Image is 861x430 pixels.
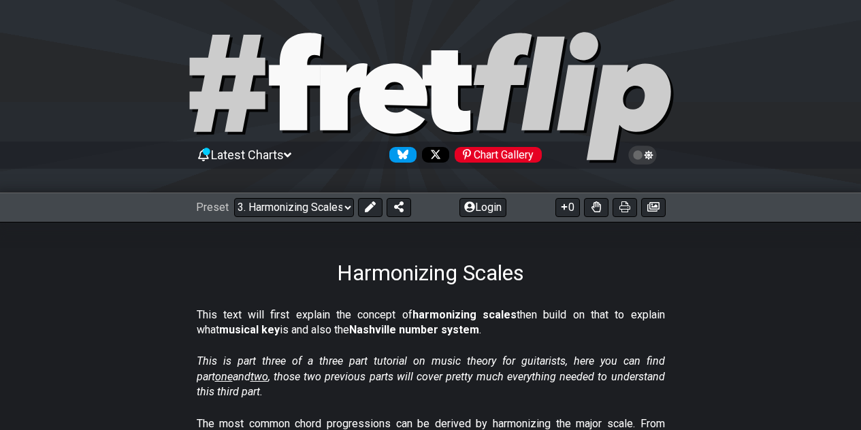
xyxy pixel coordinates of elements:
a: #fretflip at Pinterest [449,147,542,163]
button: 0 [555,198,580,217]
span: two [250,370,268,383]
strong: harmonizing scales [412,308,517,321]
button: Edit Preset [358,198,383,217]
div: Chart Gallery [455,147,542,163]
span: one [215,370,233,383]
select: Preset [234,198,354,217]
h1: Harmonizing Scales [337,260,524,286]
span: Toggle light / dark theme [635,149,651,161]
em: This is part three of a three part tutorial on music theory for guitarists, here you can find par... [197,354,665,398]
strong: musical key [219,323,280,336]
a: Follow #fretflip at Bluesky [384,147,417,163]
button: Login [459,198,506,217]
button: Toggle Dexterity for all fretkits [584,198,608,217]
p: This text will first explain the concept of then build on that to explain what is and also the . [197,308,665,338]
button: Share Preset [387,198,411,217]
a: Follow #fretflip at X [417,147,449,163]
span: Preset [196,201,229,214]
span: Latest Charts [211,148,284,162]
button: Create image [641,198,666,217]
button: Print [613,198,637,217]
strong: Nashville number system [349,323,479,336]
